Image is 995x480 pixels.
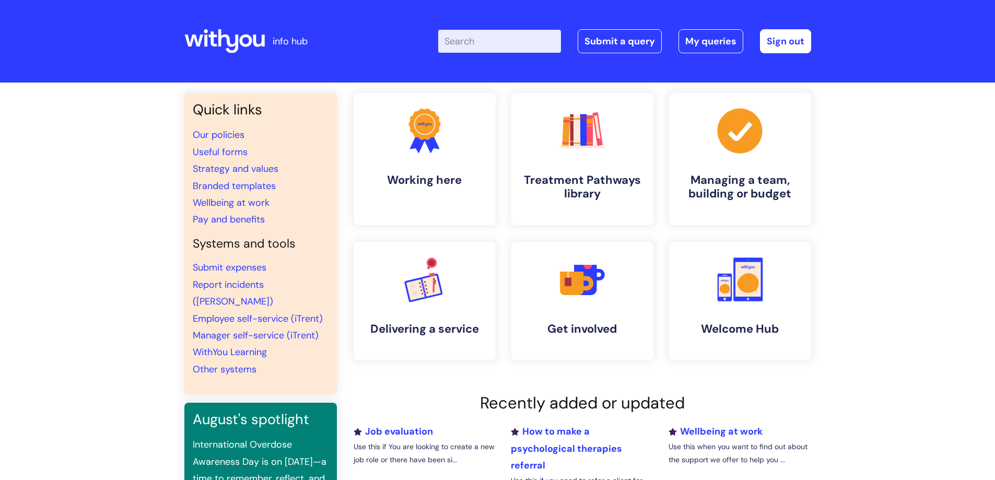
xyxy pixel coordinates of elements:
[273,33,308,50] p: info hub
[193,162,278,175] a: Strategy and values
[760,29,811,53] a: Sign out
[677,322,803,336] h4: Welcome Hub
[578,29,662,53] a: Submit a query
[520,322,645,336] h4: Get involved
[677,173,803,201] h4: Managing a team, building or budget
[354,393,811,413] h2: Recently added or updated
[511,242,653,360] a: Get involved
[354,242,496,360] a: Delivering a service
[193,363,256,376] a: Other systems
[193,346,267,358] a: WithYou Learning
[669,440,811,466] p: Use this when you want to find out about the support we offer to help you ...
[193,180,276,192] a: Branded templates
[193,261,266,274] a: Submit expenses
[362,173,487,187] h4: Working here
[193,128,244,141] a: Our policies
[669,242,811,360] a: Welcome Hub
[193,411,329,428] h3: August's spotlight
[354,93,496,225] a: Working here
[193,237,329,251] h4: Systems and tools
[669,425,763,438] a: Wellbeing at work
[669,93,811,225] a: Managing a team, building or budget
[193,278,273,308] a: Report incidents ([PERSON_NAME])
[511,425,622,472] a: How to make a psychological therapies referral
[511,93,653,225] a: Treatment Pathways library
[520,173,645,201] h4: Treatment Pathways library
[193,312,323,325] a: Employee self-service (iTrent)
[193,101,329,118] h3: Quick links
[354,425,433,438] a: Job evaluation
[438,30,561,53] input: Search
[193,196,270,209] a: Wellbeing at work
[438,29,811,53] div: | -
[193,146,248,158] a: Useful forms
[193,213,265,226] a: Pay and benefits
[193,329,319,342] a: Manager self-service (iTrent)
[362,322,487,336] h4: Delivering a service
[354,440,496,466] p: Use this if You are looking to create a new job role or there have been si...
[678,29,743,53] a: My queries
